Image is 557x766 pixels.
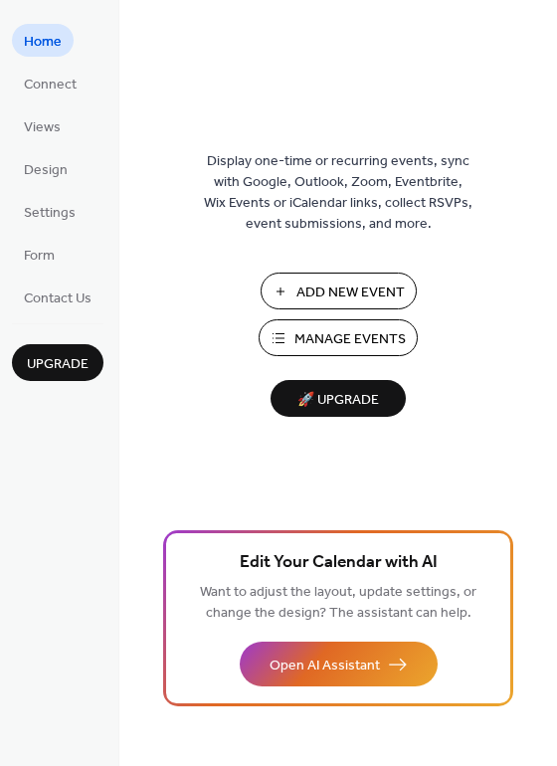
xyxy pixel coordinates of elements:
[204,151,472,235] span: Display one-time or recurring events, sync with Google, Outlook, Zoom, Eventbrite, Wix Events or ...
[270,656,380,676] span: Open AI Assistant
[24,32,62,53] span: Home
[12,109,73,142] a: Views
[240,549,438,577] span: Edit Your Calendar with AI
[12,195,88,228] a: Settings
[12,67,89,99] a: Connect
[24,75,77,96] span: Connect
[282,387,394,414] span: 🚀 Upgrade
[24,288,92,309] span: Contact Us
[12,238,67,271] a: Form
[24,246,55,267] span: Form
[24,203,76,224] span: Settings
[296,283,405,303] span: Add New Event
[259,319,418,356] button: Manage Events
[24,117,61,138] span: Views
[294,329,406,350] span: Manage Events
[27,354,89,375] span: Upgrade
[12,281,103,313] a: Contact Us
[12,152,80,185] a: Design
[240,642,438,686] button: Open AI Assistant
[261,273,417,309] button: Add New Event
[24,160,68,181] span: Design
[12,24,74,57] a: Home
[200,579,476,627] span: Want to adjust the layout, update settings, or change the design? The assistant can help.
[271,380,406,417] button: 🚀 Upgrade
[12,344,103,381] button: Upgrade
